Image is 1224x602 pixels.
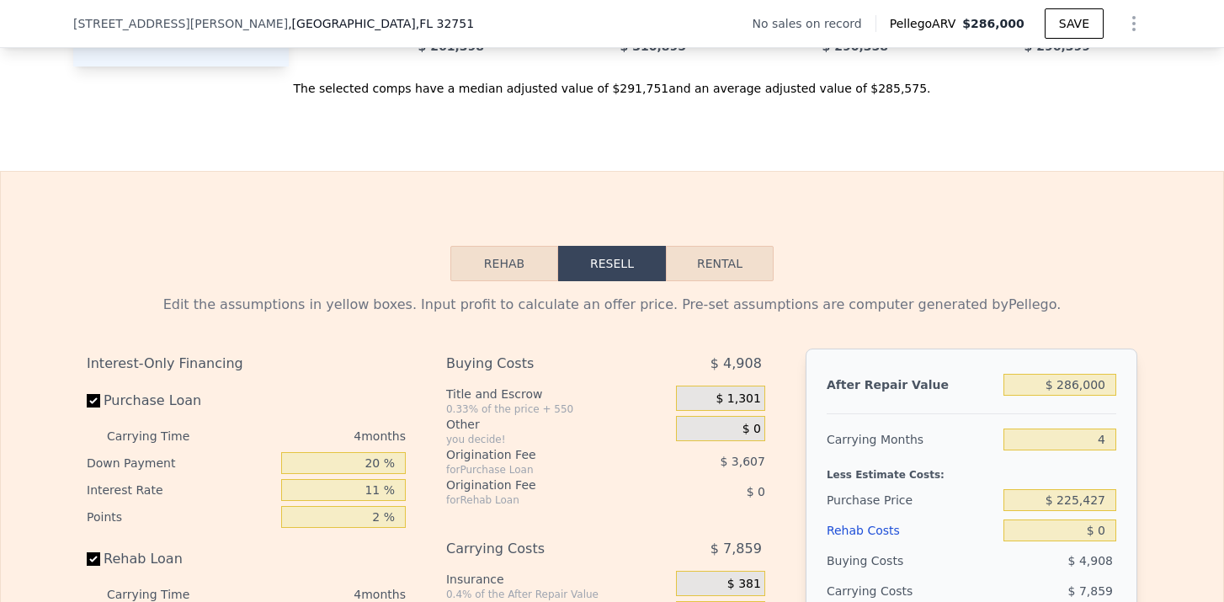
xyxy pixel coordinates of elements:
[558,246,666,281] button: Resell
[446,463,634,477] div: for Purchase Loan
[87,503,274,530] div: Points
[1068,584,1113,598] span: $ 7,859
[446,493,634,507] div: for Rehab Loan
[87,394,100,408] input: Purchase Loan
[666,246,774,281] button: Rental
[446,402,669,416] div: 0.33% of the price + 550
[446,588,669,601] div: 0.4% of the After Repair Value
[446,416,669,433] div: Other
[827,424,997,455] div: Carrying Months
[827,485,997,515] div: Purchase Price
[87,450,274,477] div: Down Payment
[450,246,558,281] button: Rehab
[446,433,669,446] div: you decide!
[716,392,760,407] span: $ 1,301
[827,546,997,576] div: Buying Costs
[73,67,1151,97] div: The selected comps have a median adjusted value of $291,751 and an average adjusted value of $285...
[223,423,406,450] div: 4 months
[446,446,634,463] div: Origination Fee
[446,534,634,564] div: Carrying Costs
[416,17,474,30] span: , FL 32751
[446,386,669,402] div: Title and Escrow
[1045,8,1104,39] button: SAVE
[87,477,274,503] div: Interest Rate
[710,349,762,379] span: $ 4,908
[827,515,997,546] div: Rehab Costs
[87,295,1137,315] div: Edit the assumptions in yellow boxes. Input profit to calculate an offer price. Pre-set assumptio...
[742,422,761,437] span: $ 0
[1068,554,1113,567] span: $ 4,908
[890,15,963,32] span: Pellego ARV
[446,571,669,588] div: Insurance
[747,485,765,498] span: $ 0
[962,17,1024,30] span: $286,000
[73,15,288,32] span: [STREET_ADDRESS][PERSON_NAME]
[87,386,274,416] label: Purchase Loan
[446,349,634,379] div: Buying Costs
[710,534,762,564] span: $ 7,859
[107,423,216,450] div: Carrying Time
[720,455,764,468] span: $ 3,607
[752,15,875,32] div: No sales on record
[87,544,274,574] label: Rehab Loan
[827,370,997,400] div: After Repair Value
[1117,7,1151,40] button: Show Options
[87,552,100,566] input: Rehab Loan
[727,577,761,592] span: $ 381
[87,349,406,379] div: Interest-Only Financing
[288,15,474,32] span: , [GEOGRAPHIC_DATA]
[827,455,1116,485] div: Less Estimate Costs:
[446,477,634,493] div: Origination Fee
